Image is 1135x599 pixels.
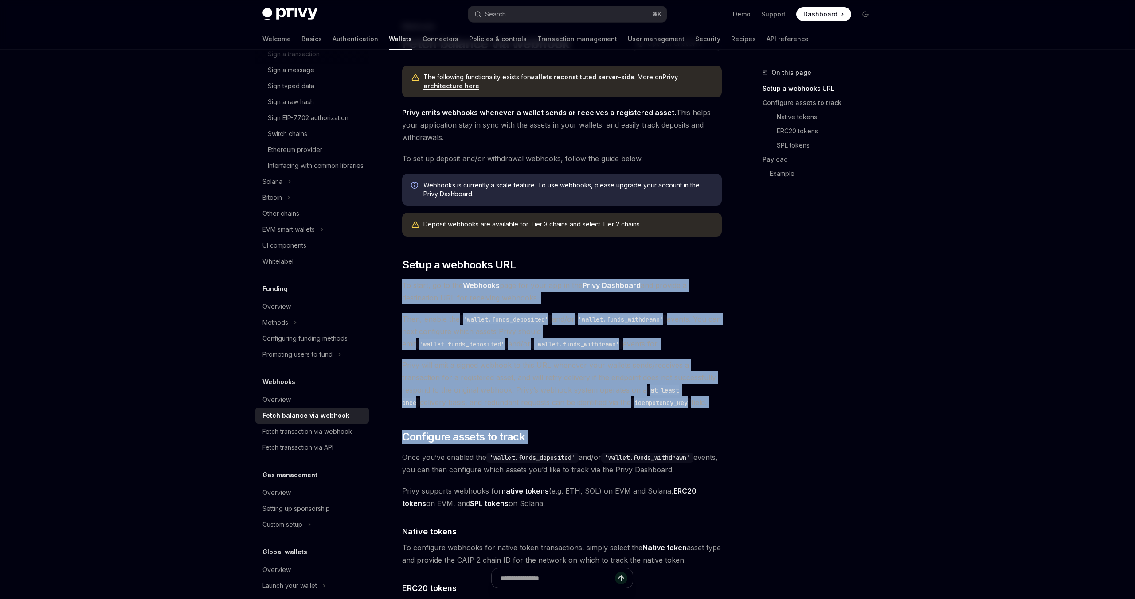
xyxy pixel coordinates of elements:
a: UI components [255,237,369,253]
div: Overview [262,487,291,498]
div: EVM smart wallets [262,224,315,235]
a: Example [770,167,880,181]
div: Overview [262,394,291,405]
svg: Info [411,182,420,191]
a: Fetch transaction via webhook [255,424,369,440]
div: Setting up sponsorship [262,503,330,514]
span: To configure webhooks for native token transactions, simply select the asset type and provide the... [402,541,722,566]
a: Sign a raw hash [255,94,369,110]
span: To start, go to the page for your app in the and provide a destination URL for receiving webhooks. [402,279,722,304]
a: Ethereum provider [255,142,369,158]
a: Interfacing with common libraries [255,158,369,174]
div: Deposit webhooks are available for Tier 3 chains and select Tier 2 chains. [423,220,713,229]
div: Custom setup [262,519,302,530]
div: Fetch transaction via API [262,442,333,453]
span: This helps your application stay in sync with the assets in your wallets, and easily track deposi... [402,106,722,144]
h5: Global wallets [262,547,307,557]
a: Overview [255,392,369,408]
strong: native tokens [501,486,549,495]
a: Transaction management [537,28,617,50]
a: Switch chains [255,126,369,142]
a: Basics [301,28,322,50]
div: Fetch transaction via webhook [262,426,352,437]
span: Once you’ve enabled the and/or events, you can then configure which assets you’d like to track vi... [402,451,722,476]
button: Search...⌘K [468,6,667,22]
div: Sign a message [268,65,314,75]
a: Dashboard [796,7,851,21]
svg: Warning [411,221,420,229]
a: Demo [733,10,751,19]
div: Ethereum provider [268,144,322,155]
span: Then, enable the and/or events. You can next configure which assets Privy should emit and/or even... [402,313,722,350]
a: Security [695,28,720,50]
div: Prompting users to fund [262,349,333,360]
a: Fetch balance via webhook [255,408,369,424]
strong: Privy emits webhooks whenever a wallet sends or receives a registered asset. [402,108,676,117]
a: Setting up sponsorship [255,501,369,517]
div: Search... [485,9,510,19]
div: Whitelabel [262,256,294,267]
a: Wallets [389,28,412,50]
a: User management [628,28,685,50]
a: wallets reconstituted server-side [529,73,634,81]
a: Other chains [255,206,369,222]
span: Privy will emit a signed webhook to this URL whenever your wallets sends/receives a transaction f... [402,359,722,408]
div: Sign a raw hash [268,97,314,107]
span: Setup a webhooks URL [402,258,516,272]
a: Overview [255,299,369,315]
div: Sign EIP-7702 authorization [268,113,348,123]
div: Switch chains [268,128,307,139]
div: Bitcoin [262,192,282,203]
code: 'wallet.funds_deposited' [416,339,508,349]
div: Launch your wallet [262,580,317,591]
a: Configure assets to track [763,96,880,110]
a: Welcome [262,28,291,50]
code: 'wallet.funds_deposited' [486,453,579,463]
a: SPL tokens [777,138,880,152]
span: Webhooks is currently a scale feature. To use webhooks, please upgrade your account in the Privy ... [423,181,713,198]
button: Send message [615,572,627,584]
span: The following functionality exists for . More on [423,73,713,90]
div: Interfacing with common libraries [268,160,364,171]
a: Sign typed data [255,78,369,94]
a: Authentication [333,28,378,50]
a: Setup a webhooks URL [763,82,880,96]
code: idempotency_key [631,398,691,408]
span: ⌘ K [652,11,661,18]
a: Sign EIP-7702 authorization [255,110,369,126]
h5: Gas management [262,470,317,480]
div: Methods [262,317,288,328]
svg: Warning [411,74,420,82]
div: Fetch balance via webhook [262,410,349,421]
strong: SPL tokens [470,499,509,508]
div: Configuring funding methods [262,333,348,344]
a: Connectors [423,28,458,50]
a: Policies & controls [469,28,527,50]
div: Solana [262,176,282,187]
h5: Funding [262,284,288,294]
span: To set up deposit and/or withdrawal webhooks, follow the guide below. [402,152,722,165]
div: Overview [262,564,291,575]
code: 'wallet.funds_withdrawn' [575,315,667,324]
code: 'wallet.funds_withdrawn' [601,453,693,463]
a: API reference [767,28,809,50]
a: Webhooks [463,281,500,290]
img: dark logo [262,8,317,20]
a: Support [761,10,786,19]
h5: Webhooks [262,377,295,387]
span: Privy supports webhooks for (e.g. ETH, SOL) on EVM and Solana, on EVM, and on Solana. [402,485,722,510]
span: On this page [771,67,811,78]
a: Whitelabel [255,253,369,269]
div: Overview [262,301,291,312]
div: Other chains [262,208,299,219]
a: ERC20 tokens [777,124,880,138]
span: Native tokens [402,525,457,537]
code: 'wallet.funds_withdrawn' [531,339,623,349]
a: Privy Dashboard [583,281,641,290]
a: Payload [763,152,880,167]
button: Toggle dark mode [858,7,873,21]
a: Overview [255,562,369,578]
span: Dashboard [803,10,838,19]
a: Recipes [731,28,756,50]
